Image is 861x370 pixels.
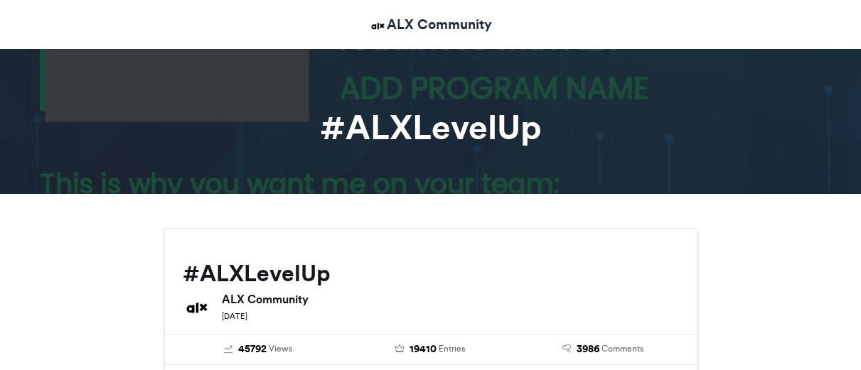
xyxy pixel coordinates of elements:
[269,342,292,355] span: Views
[369,14,492,35] a: ALX Community
[183,261,679,286] h2: #ALXLevelUp
[439,342,465,355] span: Entries
[528,342,679,357] a: 3986 Comments
[601,342,643,355] span: Comments
[36,110,825,144] h1: #ALXLevelUp
[577,342,599,357] span: 3986
[183,293,211,322] img: ALX Community
[410,342,437,357] span: 19410
[238,342,267,357] span: 45792
[222,293,679,305] h6: ALX Community
[183,342,334,357] a: 45792 Views
[369,17,387,35] img: ALX Community
[222,311,247,321] small: [DATE]
[355,342,506,357] a: 19410 Entries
